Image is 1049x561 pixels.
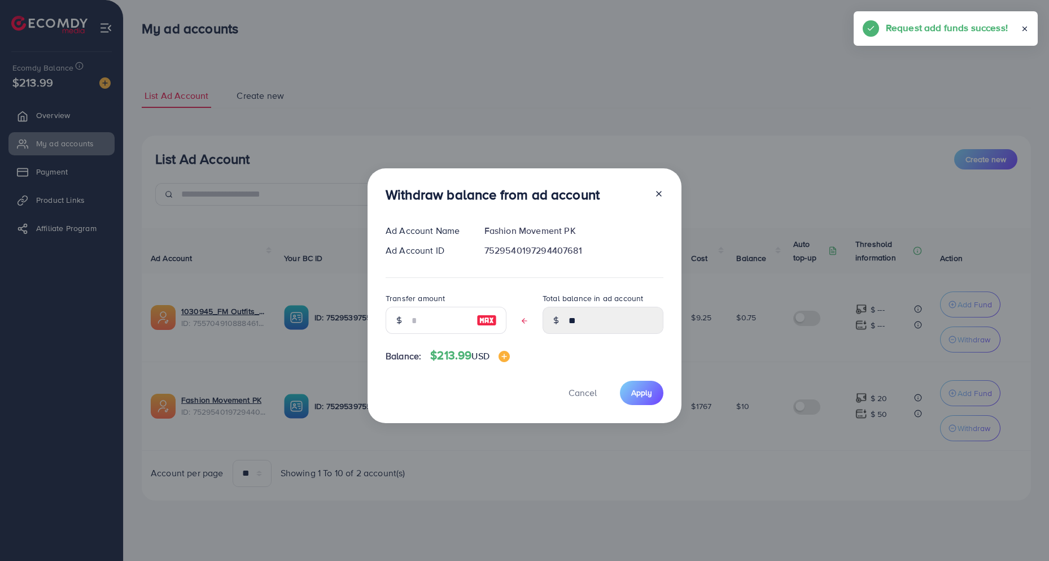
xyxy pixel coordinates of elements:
[620,381,663,405] button: Apply
[430,349,510,363] h4: $213.99
[475,224,672,237] div: Fashion Movement PK
[631,387,652,398] span: Apply
[475,244,672,257] div: 7529540197294407681
[471,350,489,362] span: USD
[477,314,497,327] img: image
[499,351,510,362] img: image
[377,244,475,257] div: Ad Account ID
[377,224,475,237] div: Ad Account Name
[1001,510,1041,553] iframe: Chat
[886,20,1008,35] h5: Request add funds success!
[569,386,597,399] span: Cancel
[386,293,445,304] label: Transfer amount
[543,293,643,304] label: Total balance in ad account
[554,381,611,405] button: Cancel
[386,186,600,203] h3: Withdraw balance from ad account
[386,350,421,363] span: Balance:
